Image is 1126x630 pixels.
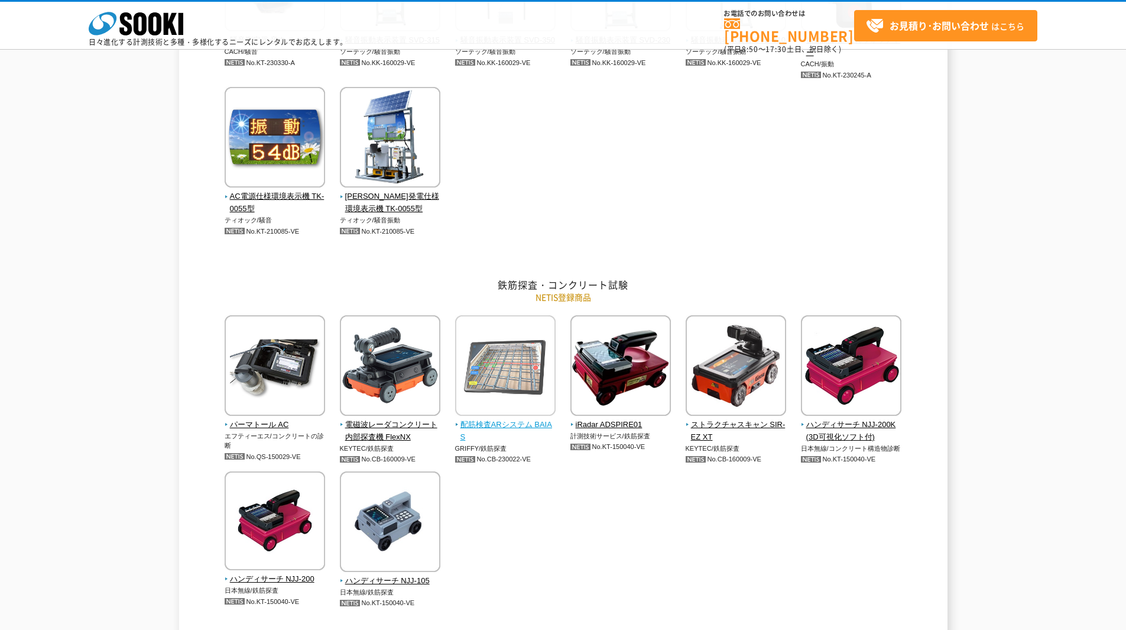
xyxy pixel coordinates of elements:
a: AC電源仕様環境表示機 TK-0055型 [225,180,326,215]
img: 配筋検査ARシステム BAIAS [455,315,556,419]
p: ティオック/騒音振動 [340,215,441,225]
a: お見積り･お問い合わせはこちら [854,10,1037,41]
img: 電磁波レーダコンクリート内部探査機 FlexNX [340,315,440,419]
p: No.KT-150040-VE [225,596,326,608]
p: CACH/振動 [801,59,902,69]
span: 配筋検査ARシステム BAIAS [455,419,556,444]
a: ストラクチャスキャン SIR-EZ XT [686,408,787,443]
span: お電話でのお問い合わせは [724,10,854,17]
p: No.KT-150040-VE [340,597,441,609]
p: No.KK-160029-VE [570,57,671,69]
p: No.CB-230022-VE [455,453,556,466]
span: 電磁波レーダコンクリート内部探査機 FlexNX [340,419,441,444]
a: パーマトール AC [225,408,326,431]
a: 電磁波レーダコンクリート内部探査機 FlexNX [340,408,441,443]
img: ハンディサーチ NJJ-200K(3D可視化ソフト付) [801,315,901,419]
p: 日々進化する計測技術と多種・多様化するニーズにレンタルでお応えします。 [89,38,348,46]
p: 日本無線/鉄筋探査 [225,586,326,596]
p: No.KK-160029-VE [455,57,556,69]
span: ストラクチャスキャン SIR-EZ XT [686,419,787,444]
p: NETIS登録商品 [218,291,909,303]
img: iRadar ADSPIRE01 [570,315,671,419]
p: KEYTEC/鉄筋探査 [340,444,441,454]
p: No.CB-160009-VE [686,453,787,466]
h2: 鉄筋探査・コンクリート試験 [218,279,909,291]
a: ハンディサーチ NJJ-105 [340,564,441,587]
a: [PERSON_NAME]発電仕様環境表示機 TK-0055型 [340,180,441,215]
img: AC電源仕様環境表示機 TK-0055型 [225,87,325,190]
span: 8:50 [742,44,758,54]
span: ハンディサーチ NJJ-200K(3D可視化ソフト付) [801,419,902,444]
span: ハンディサーチ NJJ-200 [225,573,326,586]
p: エフティーエス/コンクリートの診断 [225,431,326,451]
p: No.KT-230245-A [801,69,902,82]
p: No.CB-160009-VE [340,453,441,466]
p: No.KK-160029-VE [340,57,441,69]
span: 17:30 [765,44,787,54]
p: No.KT-210085-VE [225,225,326,238]
p: 日本無線/鉄筋探査 [340,587,441,597]
p: ティオック/騒音 [225,215,326,225]
a: [PHONE_NUMBER] [724,18,854,43]
span: iRadar ADSPIRE01 [570,419,671,431]
p: GRIFFY/鉄筋探査 [455,444,556,454]
span: はこちら [866,17,1024,35]
p: 計測技術サービス/鉄筋探査 [570,431,671,441]
p: No.KT-150040-VE [801,453,902,466]
a: ハンディサーチ NJJ-200 [225,562,326,586]
img: ハンディサーチ NJJ-105 [340,471,440,575]
p: No.KK-160029-VE [686,57,787,69]
a: ハンディサーチ NJJ-200K(3D可視化ソフト付) [801,408,902,443]
p: No.KT-230330-A [225,57,326,69]
span: パーマトール AC [225,419,326,431]
strong: お見積り･お問い合わせ [890,18,989,33]
span: (平日 ～ 土日、祝日除く) [724,44,841,54]
p: KEYTEC/鉄筋探査 [686,444,787,454]
img: パーマトール AC [225,315,325,419]
p: 日本無線/コンクリート構造物診断 [801,444,902,454]
a: iRadar ADSPIRE01 [570,408,671,431]
a: 配筋検査ARシステム BAIAS [455,408,556,443]
img: ストラクチャスキャン SIR-EZ XT [686,315,786,419]
p: No.KT-210085-VE [340,225,441,238]
img: 太陽光発電仕様環境表示機 TK-0055型 [340,87,440,190]
img: ハンディサーチ NJJ-200 [225,471,325,573]
span: ハンディサーチ NJJ-105 [340,575,441,587]
p: No.KT-150040-VE [570,441,671,453]
span: AC電源仕様環境表示機 TK-0055型 [225,190,326,215]
span: [PERSON_NAME]発電仕様環境表示機 TK-0055型 [340,190,441,215]
p: No.QS-150029-VE [225,451,326,463]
